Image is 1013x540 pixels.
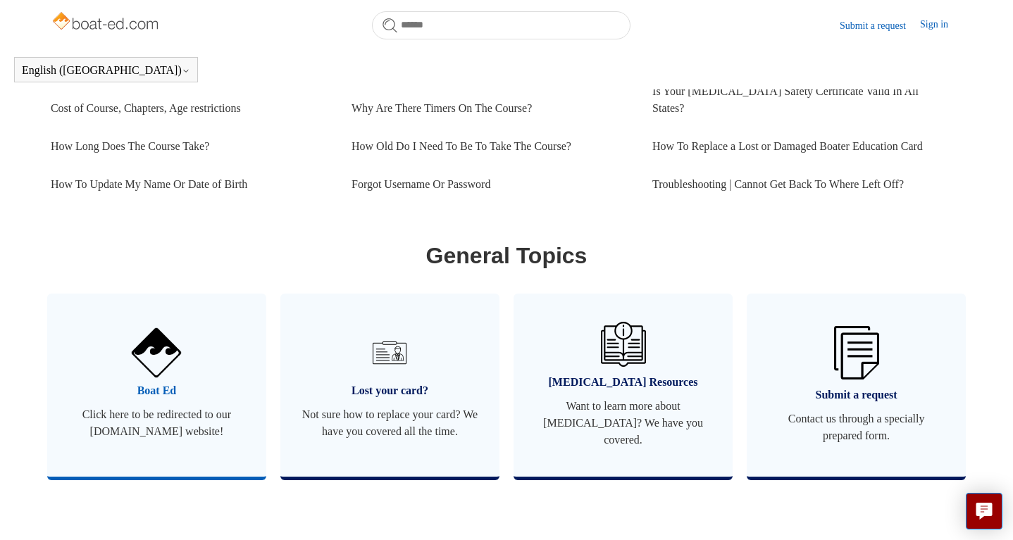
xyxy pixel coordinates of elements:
button: Live chat [966,493,1002,529]
span: Want to learn more about [MEDICAL_DATA]? We have you covered. [535,398,711,448]
button: English ([GEOGRAPHIC_DATA]) [22,64,190,77]
span: Boat Ed [68,382,245,399]
a: Sign in [920,17,962,34]
input: Search [372,11,630,39]
span: Contact us through a specially prepared form. [768,410,945,444]
a: Submit a request [840,18,920,33]
a: Boat Ed Click here to be redirected to our [DOMAIN_NAME] website! [47,294,266,477]
img: 01HZPCYVZMCNPYXCC0DPA2R54M [601,322,646,367]
a: Troubleshooting | Cannot Get Back To Where Left Off? [652,165,953,203]
a: How To Replace a Lost or Damaged Boater Education Card [652,127,953,165]
a: Forgot Username Or Password [352,165,631,203]
span: Click here to be redirected to our [DOMAIN_NAME] website! [68,406,245,440]
a: How To Update My Name Or Date of Birth [51,165,330,203]
a: Cost of Course, Chapters, Age restrictions [51,89,330,127]
a: How Long Does The Course Take? [51,127,330,165]
a: [MEDICAL_DATA] Resources Want to learn more about [MEDICAL_DATA]? We have you covered. [514,294,733,477]
span: Submit a request [768,387,945,403]
img: 01HZPCYVT14CG9T703FEE4SFXC [367,330,412,375]
span: [MEDICAL_DATA] Resources [535,374,711,391]
h1: General Topics [51,239,962,272]
span: Not sure how to replace your card? We have you covered all the time. [302,406,478,440]
a: Is Your [MEDICAL_DATA] Safety Certificate Valid In All States? [652,73,953,127]
img: 01HZPCYVNCVF44JPJQE4DN11EA [132,328,181,377]
span: Lost your card? [302,382,478,399]
a: Lost your card? Not sure how to replace your card? We have you covered all the time. [280,294,499,477]
a: How Old Do I Need To Be To Take The Course? [352,127,631,165]
a: Submit a request Contact us through a specially prepared form. [747,294,966,477]
img: 01HZPCYW3NK71669VZTW7XY4G9 [834,326,879,380]
img: Boat-Ed Help Center home page [51,8,163,37]
a: Why Are There Timers On The Course? [352,89,631,127]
